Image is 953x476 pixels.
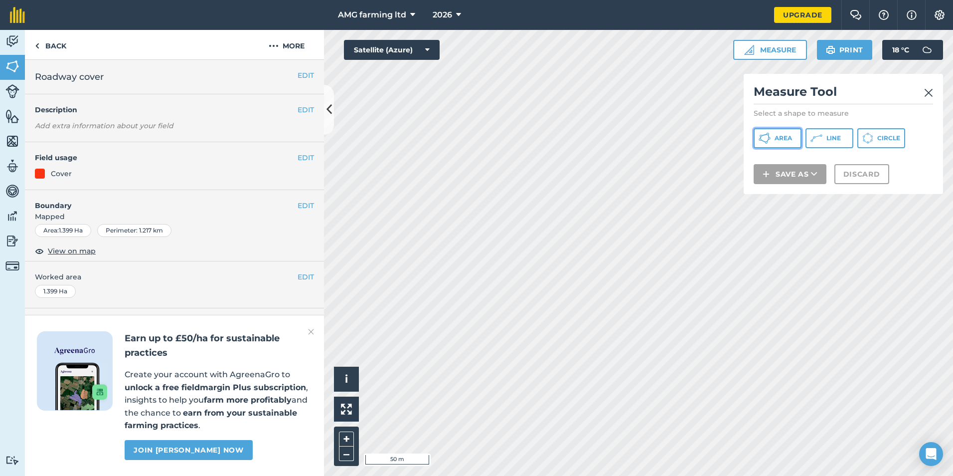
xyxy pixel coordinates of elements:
h2: Earn up to £50/ha for sustainable practices [125,331,312,360]
span: Line [826,134,841,142]
button: 18 °C [882,40,943,60]
h4: Field usage [35,152,298,163]
span: Circle [877,134,900,142]
img: svg+xml;base64,PHN2ZyB4bWxucz0iaHR0cDovL3d3dy53My5vcmcvMjAwMC9zdmciIHdpZHRoPSI1NiIgaGVpZ2h0PSI2MC... [5,109,19,124]
img: Ruler icon [744,45,754,55]
div: Cover [51,168,72,179]
button: Print [817,40,873,60]
img: svg+xml;base64,PHN2ZyB4bWxucz0iaHR0cDovL3d3dy53My5vcmcvMjAwMC9zdmciIHdpZHRoPSIyMCIgaGVpZ2h0PSIyNC... [269,40,279,52]
img: A question mark icon [878,10,890,20]
span: Mapped [25,211,324,222]
span: 18 ° C [892,40,909,60]
img: A cog icon [934,10,946,20]
img: svg+xml;base64,PD94bWwgdmVyc2lvbj0iMS4wIiBlbmNvZGluZz0idXRmLTgiPz4KPCEtLSBHZW5lcmF0b3I6IEFkb2JlIE... [5,456,19,465]
img: svg+xml;base64,PHN2ZyB4bWxucz0iaHR0cDovL3d3dy53My5vcmcvMjAwMC9zdmciIHdpZHRoPSIyMiIgaGVpZ2h0PSIzMC... [308,326,314,338]
img: Four arrows, one pointing top left, one top right, one bottom right and the last bottom left [341,404,352,415]
button: EDIT [298,152,314,163]
img: svg+xml;base64,PD94bWwgdmVyc2lvbj0iMS4wIiBlbmNvZGluZz0idXRmLTgiPz4KPCEtLSBHZW5lcmF0b3I6IEFkb2JlIE... [5,184,19,199]
img: svg+xml;base64,PHN2ZyB4bWxucz0iaHR0cDovL3d3dy53My5vcmcvMjAwMC9zdmciIHdpZHRoPSIxOCIgaGVpZ2h0PSIyNC... [35,245,44,257]
span: View on map [48,245,96,256]
img: svg+xml;base64,PHN2ZyB4bWxucz0iaHR0cDovL3d3dy53My5vcmcvMjAwMC9zdmciIHdpZHRoPSI1NiIgaGVpZ2h0PSI2MC... [5,134,19,149]
a: Back [25,30,76,59]
h4: Description [35,104,314,115]
img: svg+xml;base64,PD94bWwgdmVyc2lvbj0iMS4wIiBlbmNvZGluZz0idXRmLTgiPz4KPCEtLSBHZW5lcmF0b3I6IEFkb2JlIE... [5,209,19,224]
img: svg+xml;base64,PHN2ZyB4bWxucz0iaHR0cDovL3d3dy53My5vcmcvMjAwMC9zdmciIHdpZHRoPSIxNCIgaGVpZ2h0PSIyNC... [763,168,770,180]
img: svg+xml;base64,PD94bWwgdmVyc2lvbj0iMS4wIiBlbmNvZGluZz0idXRmLTgiPz4KPCEtLSBHZW5lcmF0b3I6IEFkb2JlIE... [5,234,19,248]
div: Perimeter : 1.217 km [97,224,171,237]
p: Select a shape to measure [754,108,933,118]
img: svg+xml;base64,PD94bWwgdmVyc2lvbj0iMS4wIiBlbmNvZGluZz0idXRmLTgiPz4KPCEtLSBHZW5lcmF0b3I6IEFkb2JlIE... [917,40,937,60]
span: AMG farming ltd [338,9,406,21]
button: Satellite (Azure) [344,40,440,60]
img: svg+xml;base64,PHN2ZyB4bWxucz0iaHR0cDovL3d3dy53My5vcmcvMjAwMC9zdmciIHdpZHRoPSIxNyIgaGVpZ2h0PSIxNy... [907,9,917,21]
button: + [339,432,354,447]
button: Circle [857,128,905,148]
span: Roadway cover [35,70,104,84]
button: Discard [834,164,889,184]
img: Two speech bubbles overlapping with the left bubble in the forefront [850,10,862,20]
button: Save as [754,164,826,184]
div: Area : 1.399 Ha [35,224,91,237]
h2: Measure Tool [754,84,933,104]
button: EDIT [298,200,314,211]
strong: farm more profitably [204,395,292,405]
button: More [249,30,324,59]
button: – [339,447,354,461]
button: Area [754,128,801,148]
img: svg+xml;base64,PHN2ZyB4bWxucz0iaHR0cDovL3d3dy53My5vcmcvMjAwMC9zdmciIHdpZHRoPSI5IiBoZWlnaHQ9IjI0Ii... [35,40,39,52]
button: EDIT [298,70,314,81]
button: EDIT [298,104,314,115]
img: svg+xml;base64,PHN2ZyB4bWxucz0iaHR0cDovL3d3dy53My5vcmcvMjAwMC9zdmciIHdpZHRoPSI1NiIgaGVpZ2h0PSI2MC... [5,59,19,74]
em: Add extra information about your field [35,121,173,130]
button: View on map [35,245,96,257]
button: Measure [733,40,807,60]
a: Join [PERSON_NAME] now [125,440,252,460]
strong: unlock a free fieldmargin Plus subscription [125,383,306,392]
button: i [334,367,359,392]
button: Line [805,128,853,148]
span: Area [775,134,792,142]
img: fieldmargin Logo [10,7,25,23]
img: Screenshot of the Gro app [55,363,107,410]
span: i [345,373,348,385]
span: Worked area [35,271,314,282]
img: svg+xml;base64,PD94bWwgdmVyc2lvbj0iMS4wIiBlbmNvZGluZz0idXRmLTgiPz4KPCEtLSBHZW5lcmF0b3I6IEFkb2JlIE... [5,34,19,49]
img: svg+xml;base64,PHN2ZyB4bWxucz0iaHR0cDovL3d3dy53My5vcmcvMjAwMC9zdmciIHdpZHRoPSIyMiIgaGVpZ2h0PSIzMC... [924,87,933,99]
img: svg+xml;base64,PHN2ZyB4bWxucz0iaHR0cDovL3d3dy53My5vcmcvMjAwMC9zdmciIHdpZHRoPSIxOSIgaGVpZ2h0PSIyNC... [826,44,835,56]
p: Create your account with AgreenaGro to , insights to help you and the chance to . [125,368,312,432]
span: 2026 [433,9,452,21]
strong: earn from your sustainable farming practices [125,408,297,431]
img: svg+xml;base64,PD94bWwgdmVyc2lvbj0iMS4wIiBlbmNvZGluZz0idXRmLTgiPz4KPCEtLSBHZW5lcmF0b3I6IEFkb2JlIE... [5,84,19,98]
div: Open Intercom Messenger [919,442,943,466]
a: Upgrade [774,7,831,23]
h4: Boundary [25,190,298,211]
div: 1.399 Ha [35,285,76,298]
button: EDIT [298,271,314,282]
img: svg+xml;base64,PD94bWwgdmVyc2lvbj0iMS4wIiBlbmNvZGluZz0idXRmLTgiPz4KPCEtLSBHZW5lcmF0b3I6IEFkb2JlIE... [5,159,19,174]
img: svg+xml;base64,PD94bWwgdmVyc2lvbj0iMS4wIiBlbmNvZGluZz0idXRmLTgiPz4KPCEtLSBHZW5lcmF0b3I6IEFkb2JlIE... [5,259,19,273]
